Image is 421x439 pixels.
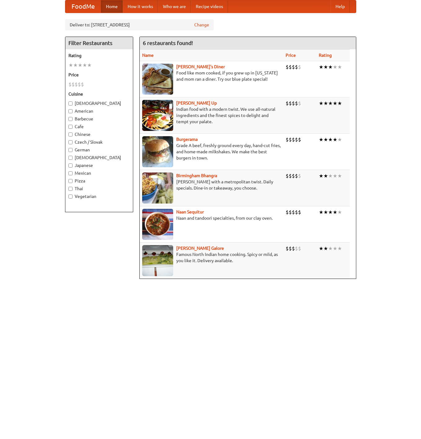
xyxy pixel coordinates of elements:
[319,172,323,179] li: ★
[323,209,328,216] li: ★
[176,64,225,69] a: [PERSON_NAME]'s Diner
[286,53,296,58] a: Price
[292,172,295,179] li: $
[68,193,130,199] label: Vegetarian
[78,62,82,69] li: ★
[158,0,191,13] a: Who we are
[68,81,72,88] li: $
[333,245,337,252] li: ★
[286,136,289,143] li: $
[298,209,301,216] li: $
[68,170,130,176] label: Mexican
[72,81,75,88] li: $
[68,117,72,121] input: Barbecue
[87,62,92,69] li: ★
[328,136,333,143] li: ★
[68,91,130,97] h5: Cuisine
[292,64,295,70] li: $
[328,64,333,70] li: ★
[68,186,130,192] label: Thai
[68,147,130,153] label: German
[68,100,130,106] label: [DEMOGRAPHIC_DATA]
[142,179,281,191] p: [PERSON_NAME] with a metropolitan twist. Daily specials. Dine-in or takeaway, you choose.
[176,137,198,142] a: Burgerama
[65,37,133,49] h4: Filter Restaurants
[68,178,130,184] label: Pizza
[333,209,337,216] li: ★
[333,64,337,70] li: ★
[289,64,292,70] li: $
[289,172,292,179] li: $
[298,172,301,179] li: $
[319,245,323,252] li: ★
[337,172,342,179] li: ★
[176,246,224,251] a: [PERSON_NAME] Galore
[298,100,301,107] li: $
[68,162,130,168] label: Japanese
[337,245,342,252] li: ★
[289,136,292,143] li: $
[65,19,214,30] div: Deliver to: [STREET_ADDRESS]
[176,173,217,178] a: Birmingham Bhangra
[319,64,323,70] li: ★
[142,53,154,58] a: Name
[68,139,130,145] label: Czech / Slovak
[68,72,130,78] h5: Price
[68,108,130,114] label: American
[68,195,72,199] input: Vegetarian
[333,100,337,107] li: ★
[289,245,292,252] li: $
[323,136,328,143] li: ★
[323,64,328,70] li: ★
[328,100,333,107] li: ★
[295,245,298,252] li: $
[295,100,298,107] li: $
[295,64,298,70] li: $
[142,100,173,131] img: curryup.jpg
[286,64,289,70] li: $
[286,245,289,252] li: $
[295,209,298,216] li: $
[295,136,298,143] li: $
[143,40,193,46] ng-pluralize: 6 restaurants found!
[194,22,209,28] a: Change
[68,179,72,183] input: Pizza
[286,172,289,179] li: $
[292,136,295,143] li: $
[68,156,72,160] input: [DEMOGRAPHIC_DATA]
[331,0,350,13] a: Help
[333,136,337,143] li: ★
[286,209,289,216] li: $
[319,53,332,58] a: Rating
[81,81,84,88] li: $
[68,125,72,129] input: Cafe
[328,245,333,252] li: ★
[328,209,333,216] li: ★
[337,64,342,70] li: ★
[319,136,323,143] li: ★
[68,116,130,122] label: Barbecue
[142,106,281,125] p: Indian food with a modern twist. We use all-natural ingredients and the finest spices to delight ...
[68,148,72,152] input: German
[176,101,217,105] b: [PERSON_NAME] Up
[142,245,173,276] img: currygalore.jpg
[68,155,130,161] label: [DEMOGRAPHIC_DATA]
[289,100,292,107] li: $
[298,136,301,143] li: $
[319,100,323,107] li: ★
[286,100,289,107] li: $
[68,187,72,191] input: Thai
[191,0,228,13] a: Recipe videos
[68,109,72,113] input: American
[142,64,173,95] img: sallys.jpg
[289,209,292,216] li: $
[176,209,204,214] b: Naan Sequitur
[142,172,173,204] img: bhangra.jpg
[298,245,301,252] li: $
[292,245,295,252] li: $
[82,62,87,69] li: ★
[142,70,281,82] p: Food like mom cooked, if you grew up in [US_STATE] and mom ran a diner. Try our blue plate special!
[142,209,173,240] img: naansequitur.jpg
